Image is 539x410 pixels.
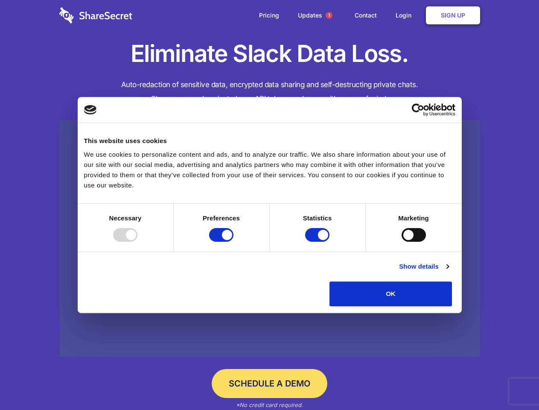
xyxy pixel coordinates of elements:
img: logo-wordmark-white-trans-d4663122ce5f474addd5e946df7df03e33cb6a1c49d2221995e7729f52c070b2.svg [59,7,132,23]
div: We use cookies to personalize content and ads, and to analyze our traffic. We also share informat... [84,149,455,190]
em: *No credit card required. [236,401,303,408]
a: Sign Up [426,6,480,24]
a: Schedule a Demo [212,369,327,398]
a: Login [387,2,424,29]
a: Pricing [251,2,288,29]
strong: Necessary [109,214,142,222]
a: Contact [346,2,385,29]
strong: Statistics [303,214,332,222]
a: Wistia video thumbnail [59,120,480,357]
h1: Eliminate Slack Data Loss. [59,38,480,69]
a: Usercentrics Cookiebot - opens in a new window [381,103,455,116]
img: logo [84,105,97,114]
strong: Preferences [203,214,240,222]
button: OK [329,281,452,306]
a: Show details [399,261,449,272]
h4: Auto-redaction of sensitive data, encrypted data sharing and self-destructing private chats. Shar... [59,78,480,106]
strong: Marketing [398,214,429,222]
span: 1 [326,12,332,19]
div: This website uses cookies [84,136,455,146]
